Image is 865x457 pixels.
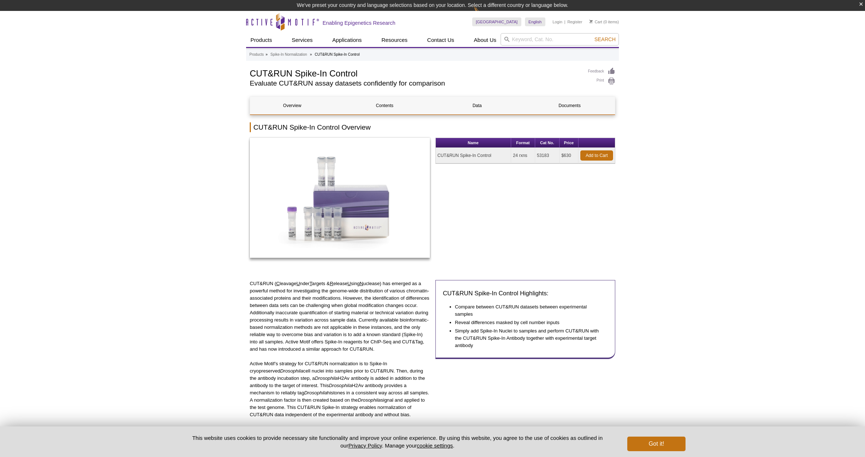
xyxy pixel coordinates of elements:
[179,434,615,449] p: This website uses cookies to provide necessary site functionality and improve your online experie...
[560,138,578,148] th: Price
[455,327,601,349] li: Simply add Spike-In Nuclei to samples and perform CUT&RUN with the CUT&RUN Spike-In Antibody toge...
[455,303,601,318] li: Compare between CUT&RUN datasets between experimental samples
[553,19,562,24] a: Login
[592,36,618,43] button: Search
[329,383,352,388] em: Drosophila
[330,281,333,286] u: R
[287,33,317,47] a: Services
[417,442,453,449] button: cookie settings
[296,281,300,286] u: U
[246,33,276,47] a: Products
[595,36,616,42] span: Search
[250,80,581,87] h2: Evaluate CUT&RUN assay datasets confidently for comparison
[535,148,560,164] td: 53183
[436,148,512,164] td: CUT&RUN Spike-In Control
[525,17,545,26] a: English
[455,319,601,326] li: Reveal differences masked by cell number inputs
[535,138,560,148] th: Cat No.
[249,51,264,58] a: Products
[580,150,613,161] a: Add to Cart
[348,442,382,449] a: Privacy Policy
[315,52,360,56] li: CUT&RUN Spike-In Control
[443,289,608,298] h3: CUT&RUN Spike-In Control Highlights:
[589,19,602,24] a: Cart
[627,437,686,451] button: Got it!
[589,17,619,26] li: (0 items)
[328,33,366,47] a: Applications
[265,52,268,56] li: »
[343,97,427,114] a: Contents
[423,33,458,47] a: Contact Us
[250,122,615,132] h2: CUT&RUN Spike-In Control Overview
[474,5,493,23] img: Change Here
[588,77,615,85] a: Print
[358,397,381,403] em: Drosophila
[304,390,327,395] em: Drosophila
[280,368,303,374] em: Drosophila
[250,138,430,258] img: CUT&RUN Spike-In Control Kit
[470,33,501,47] a: About Us
[435,97,519,114] a: Data
[310,52,312,56] li: »
[528,97,612,114] a: Documents
[250,97,334,114] a: Overview
[323,20,395,26] h2: Enabling Epigenetics Research
[511,138,535,148] th: Format
[377,33,412,47] a: Resources
[511,148,535,164] td: 24 rxns
[588,67,615,75] a: Feedback
[564,17,565,26] li: |
[250,67,581,78] h1: CUT&RUN Spike-In Control
[276,281,280,286] u: C
[567,19,582,24] a: Register
[250,426,430,440] p: The CUT&RUN Spike-In Control works with the .
[250,360,430,418] p: Active Motif’s strategy for CUT&RUN normalization is to Spike-In cryopreserved cell nuclei into s...
[270,51,307,58] a: Spike-In Normalization
[315,375,338,381] em: Drosophila
[472,17,521,26] a: [GEOGRAPHIC_DATA]
[309,281,312,286] u: T
[589,20,593,23] img: Your Cart
[347,281,351,286] u: U
[501,33,619,46] input: Keyword, Cat. No.
[360,281,363,286] u: N
[436,138,512,148] th: Name
[250,280,430,353] p: CUT&RUN ( leavage nder argets & elease sing uclease) has emerged as a powerful method for investi...
[560,148,578,164] td: $630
